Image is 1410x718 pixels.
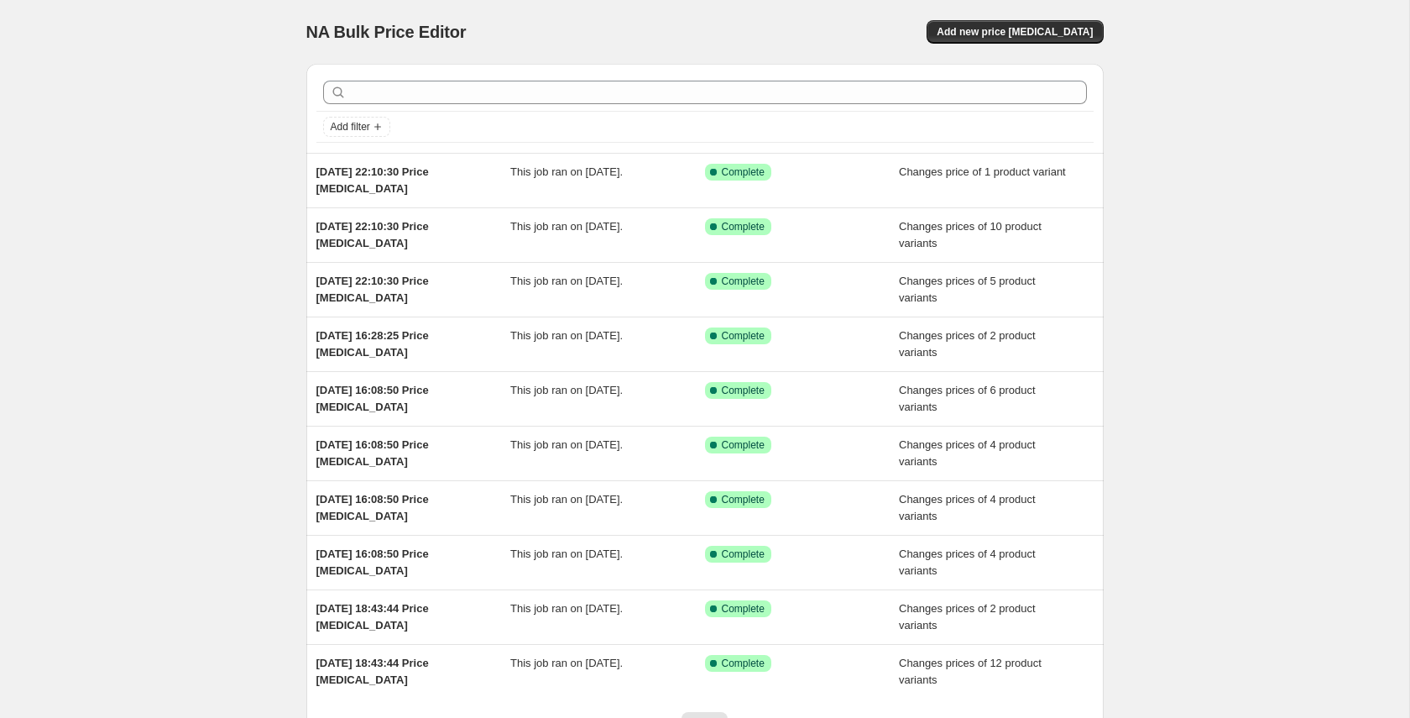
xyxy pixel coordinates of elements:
[510,657,623,669] span: This job ran on [DATE].
[899,602,1036,632] span: Changes prices of 2 product variants
[722,165,765,179] span: Complete
[316,602,429,632] span: [DATE] 18:43:44 Price [MEDICAL_DATA]
[899,438,1036,468] span: Changes prices of 4 product variants
[510,493,623,506] span: This job ran on [DATE].
[316,384,429,413] span: [DATE] 16:08:50 Price [MEDICAL_DATA]
[722,548,765,561] span: Complete
[316,220,429,249] span: [DATE] 22:10:30 Price [MEDICAL_DATA]
[722,493,765,506] span: Complete
[331,120,370,134] span: Add filter
[316,548,429,577] span: [DATE] 16:08:50 Price [MEDICAL_DATA]
[306,23,467,41] span: NA Bulk Price Editor
[722,602,765,616] span: Complete
[510,548,623,560] span: This job ran on [DATE].
[510,384,623,396] span: This job ran on [DATE].
[510,275,623,287] span: This job ran on [DATE].
[323,117,390,137] button: Add filter
[899,165,1066,178] span: Changes price of 1 product variant
[899,493,1036,522] span: Changes prices of 4 product variants
[722,384,765,397] span: Complete
[899,220,1042,249] span: Changes prices of 10 product variants
[316,165,429,195] span: [DATE] 22:10:30 Price [MEDICAL_DATA]
[510,220,623,233] span: This job ran on [DATE].
[316,493,429,522] span: [DATE] 16:08:50 Price [MEDICAL_DATA]
[899,657,1042,686] span: Changes prices of 12 product variants
[927,20,1103,44] button: Add new price [MEDICAL_DATA]
[899,275,1036,304] span: Changes prices of 5 product variants
[316,275,429,304] span: [DATE] 22:10:30 Price [MEDICAL_DATA]
[510,165,623,178] span: This job ran on [DATE].
[316,657,429,686] span: [DATE] 18:43:44 Price [MEDICAL_DATA]
[899,384,1036,413] span: Changes prices of 6 product variants
[899,329,1036,359] span: Changes prices of 2 product variants
[722,220,765,233] span: Complete
[722,438,765,452] span: Complete
[722,657,765,670] span: Complete
[510,438,623,451] span: This job ran on [DATE].
[722,275,765,288] span: Complete
[722,329,765,343] span: Complete
[510,602,623,615] span: This job ran on [DATE].
[899,548,1036,577] span: Changes prices of 4 product variants
[510,329,623,342] span: This job ran on [DATE].
[937,25,1093,39] span: Add new price [MEDICAL_DATA]
[316,438,429,468] span: [DATE] 16:08:50 Price [MEDICAL_DATA]
[316,329,429,359] span: [DATE] 16:28:25 Price [MEDICAL_DATA]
